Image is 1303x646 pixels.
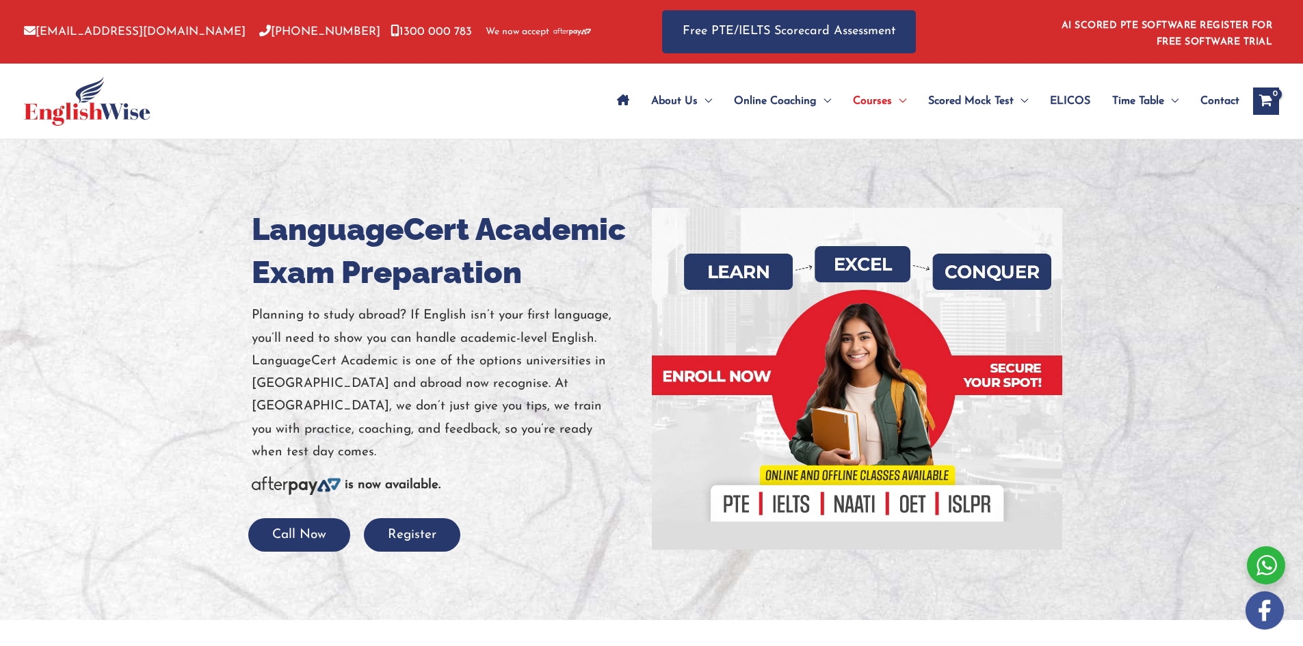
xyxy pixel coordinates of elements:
span: About Us [651,77,698,125]
button: Call Now [248,518,350,552]
span: Menu Toggle [892,77,906,125]
button: Register [364,518,460,552]
a: About UsMenu Toggle [640,77,723,125]
img: cropped-ew-logo [24,77,150,126]
a: AI SCORED PTE SOFTWARE REGISTER FOR FREE SOFTWARE TRIAL [1062,21,1273,47]
a: Call Now [248,528,350,541]
span: Menu Toggle [698,77,712,125]
a: Online CoachingMenu Toggle [723,77,842,125]
a: 1300 000 783 [391,26,472,38]
nav: Site Navigation: Main Menu [606,77,1239,125]
img: white-facebook.png [1246,591,1284,630]
aside: Header Widget 1 [1053,10,1279,54]
span: Menu Toggle [1164,77,1179,125]
img: Afterpay-Logo [553,28,591,36]
span: Menu Toggle [817,77,831,125]
h1: LanguageCert Academic Exam Preparation [252,208,642,294]
span: Contact [1200,77,1239,125]
b: is now available. [345,479,440,492]
a: Free PTE/IELTS Scorecard Assessment [662,10,916,53]
span: We now accept [486,25,549,39]
a: ELICOS [1039,77,1101,125]
a: [PHONE_NUMBER] [259,26,380,38]
a: [EMAIL_ADDRESS][DOMAIN_NAME] [24,26,246,38]
a: Register [364,528,460,541]
span: Courses [853,77,892,125]
span: ELICOS [1050,77,1090,125]
img: Afterpay-Logo [252,476,341,495]
span: Scored Mock Test [928,77,1014,125]
a: Time TableMenu Toggle [1101,77,1189,125]
a: View Shopping Cart, empty [1253,88,1279,115]
a: Scored Mock TestMenu Toggle [917,77,1039,125]
a: CoursesMenu Toggle [842,77,917,125]
p: Planning to study abroad? If English isn’t your first language, you’ll need to show you can handl... [252,304,642,463]
a: Contact [1189,77,1239,125]
span: Time Table [1112,77,1164,125]
span: Online Coaching [734,77,817,125]
span: Menu Toggle [1014,77,1028,125]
